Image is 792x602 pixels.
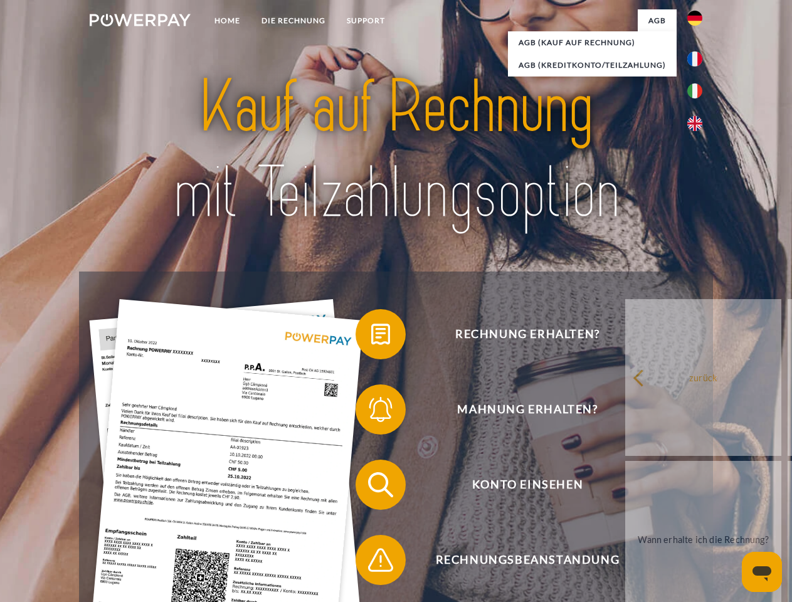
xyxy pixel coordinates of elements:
[374,384,681,435] span: Mahnung erhalten?
[638,9,677,32] a: agb
[356,309,682,359] button: Rechnung erhalten?
[633,369,774,386] div: zurück
[120,60,672,240] img: title-powerpay_de.svg
[90,14,191,26] img: logo-powerpay-white.svg
[508,54,677,77] a: AGB (Kreditkonto/Teilzahlung)
[336,9,396,32] a: SUPPORT
[508,31,677,54] a: AGB (Kauf auf Rechnung)
[374,535,681,585] span: Rechnungsbeanstandung
[365,319,396,350] img: qb_bill.svg
[356,460,682,510] button: Konto einsehen
[365,544,396,576] img: qb_warning.svg
[633,531,774,547] div: Wann erhalte ich die Rechnung?
[687,11,702,26] img: de
[374,460,681,510] span: Konto einsehen
[365,469,396,500] img: qb_search.svg
[742,552,782,592] iframe: Schaltfläche zum Öffnen des Messaging-Fensters
[356,384,682,435] button: Mahnung erhalten?
[687,116,702,131] img: en
[374,309,681,359] span: Rechnung erhalten?
[204,9,251,32] a: Home
[687,51,702,66] img: fr
[356,535,682,585] button: Rechnungsbeanstandung
[687,83,702,98] img: it
[251,9,336,32] a: DIE RECHNUNG
[365,394,396,425] img: qb_bell.svg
